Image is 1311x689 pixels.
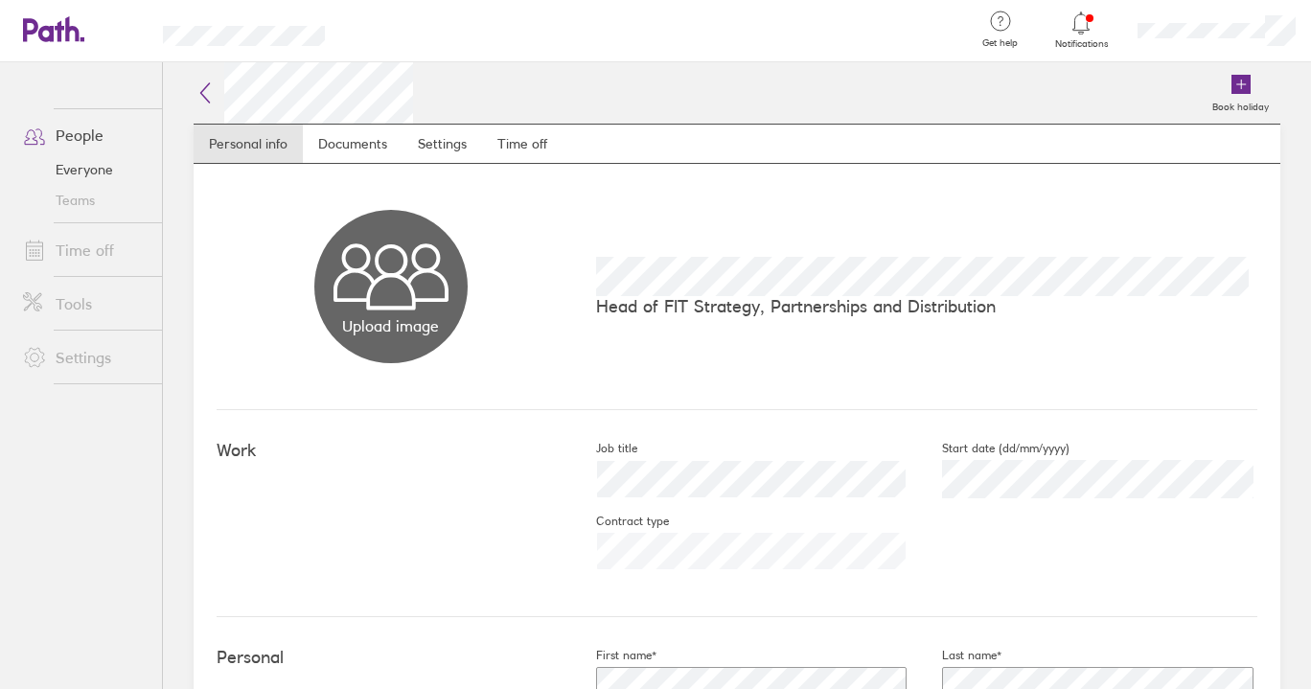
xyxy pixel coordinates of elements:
[194,125,303,163] a: Personal info
[8,185,162,216] a: Teams
[1050,10,1113,50] a: Notifications
[217,648,565,668] h4: Personal
[8,154,162,185] a: Everyone
[8,338,162,377] a: Settings
[969,37,1031,49] span: Get help
[303,125,402,163] a: Documents
[911,648,1001,663] label: Last name*
[217,441,565,461] h4: Work
[1201,96,1280,113] label: Book holiday
[8,116,162,154] a: People
[911,441,1069,456] label: Start date (dd/mm/yyyy)
[402,125,482,163] a: Settings
[482,125,563,163] a: Time off
[1050,38,1113,50] span: Notifications
[565,441,637,456] label: Job title
[565,648,656,663] label: First name*
[1201,62,1280,124] a: Book holiday
[596,296,1257,316] p: Head of FIT Strategy, Partnerships and Distribution
[8,285,162,323] a: Tools
[565,514,669,529] label: Contract type
[8,231,162,269] a: Time off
